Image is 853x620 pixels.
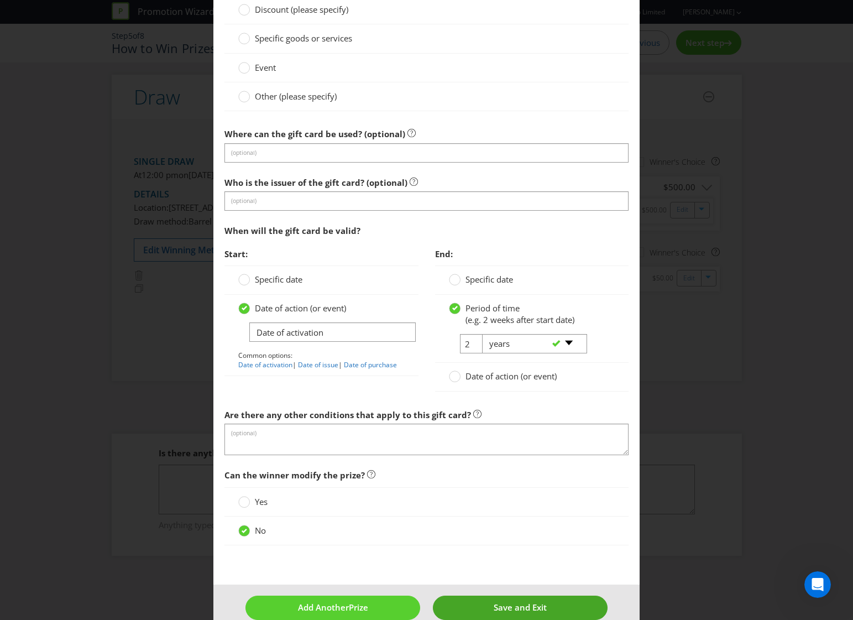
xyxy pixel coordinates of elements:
button: go back [7,8,28,29]
iframe: Intercom live chat [804,571,831,598]
span: Save and Exit [494,602,547,613]
span: | [292,360,296,369]
span: Specific date [465,274,513,285]
button: Save and Exit [433,596,608,619]
p: Query [11,222,210,233]
span: Discount (please specify) [255,4,348,15]
img: Profile image for Khris [95,48,123,76]
span: (e.g. 2 weeks after start date) [465,314,574,325]
span: Specific goods or services [255,33,352,44]
span: When will the gift card be valid? [224,225,360,236]
h1: Quote Request for T&C Amendment [32,4,213,33]
p: We’ve completed your ticket [11,96,210,108]
span: Are there any other conditions that apply to this gift card? [224,409,471,420]
span: Add Another [298,602,349,613]
a: Date of purchase [344,360,397,369]
a: Date of activation [238,360,292,369]
span: Start: [224,248,248,259]
span: Where can the gift card be used? (optional) [224,128,405,139]
span: Who is the issuer of the gift card? (optional) [224,177,407,188]
p: [PERSON_NAME][EMAIL_ADDRESS][PERSON_NAME][DOMAIN_NAME] [22,166,186,189]
span: Common options: [238,351,292,360]
strong: Ticket Type [11,211,60,220]
span: Date of action (or event) [255,303,346,314]
div: Profile image for Eden [107,47,137,77]
button: Add AnotherPrize [245,596,420,619]
span: Other (please specify) [255,91,337,102]
span: Yes [255,496,268,507]
span: Prize [349,602,368,613]
span: Specific date [255,274,302,285]
span: No [255,525,266,536]
div: Closed • [DATE] [11,82,210,94]
strong: Title [11,284,30,293]
span: Event [255,62,276,73]
span: | [338,360,342,369]
p: Quote Request for T&C Amendment [11,295,210,306]
span: Period of time [465,303,520,314]
span: End: [435,248,453,259]
span: Can the winner modify the prize? [224,470,365,481]
strong: You will be notified here and by email [22,144,160,164]
p: #26763805 [11,258,210,270]
button: Continue the conversation [34,348,187,372]
span: Date of action (or event) [465,371,557,382]
img: Profile image for Basil [82,48,109,76]
strong: Ticket ID [11,248,49,257]
a: Date of issue [298,360,338,369]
